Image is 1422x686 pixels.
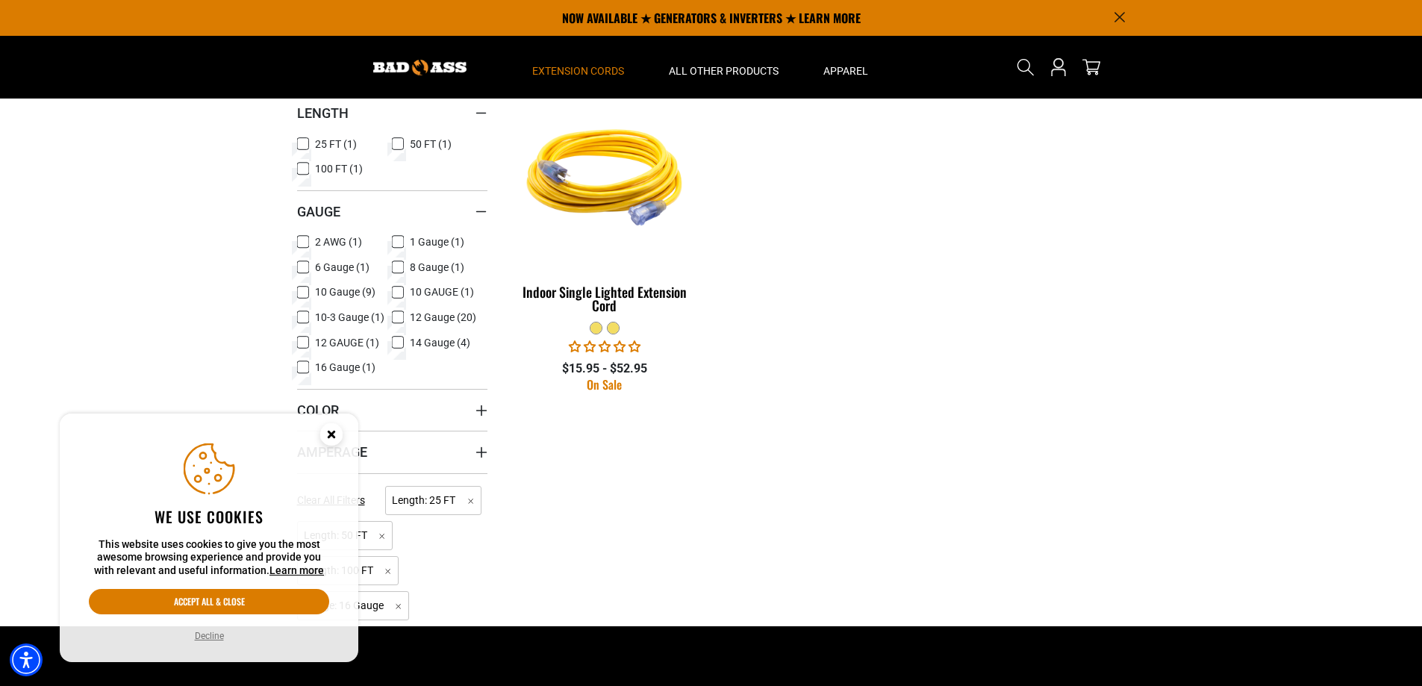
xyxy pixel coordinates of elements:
span: 8 Gauge (1) [410,262,464,272]
span: 25 FT (1) [315,139,357,149]
span: 10 Gauge (9) [315,287,375,297]
span: Apparel [823,64,868,78]
button: Close this option [305,414,358,460]
span: 14 Gauge (4) [410,337,470,348]
summary: All Other Products [646,36,801,99]
summary: Gauge [297,190,487,232]
summary: Extension Cords [510,36,646,99]
img: Yellow [511,88,699,260]
div: $15.95 - $52.95 [510,360,700,378]
a: Yellow Indoor Single Lighted Extension Cord [510,81,700,321]
span: Gauge [297,203,340,220]
span: 0.00 stars [569,340,640,354]
h2: We use cookies [89,507,329,526]
summary: Length [297,92,487,134]
span: 6 Gauge (1) [315,262,369,272]
summary: Apparel [801,36,891,99]
span: 12 Gauge (20) [410,312,476,322]
span: Color [297,402,339,419]
a: cart [1079,58,1103,76]
aside: Cookie Consent [60,414,358,663]
span: 2 AWG (1) [315,237,362,247]
summary: Amperage [297,431,487,473]
button: Decline [190,629,228,643]
div: Accessibility Menu [10,643,43,676]
span: All Other Products [669,64,779,78]
span: Length [297,105,349,122]
p: This website uses cookies to give you the most awesome browsing experience and provide you with r... [89,538,329,578]
a: This website uses cookies to give you the most awesome browsing experience and provide you with r... [269,564,324,576]
div: On Sale [510,378,700,390]
span: 12 GAUGE (1) [315,337,379,348]
img: Bad Ass Extension Cords [373,60,467,75]
button: Accept all & close [89,589,329,614]
summary: Search [1014,55,1038,79]
summary: Color [297,389,487,431]
span: 10 GAUGE (1) [410,287,474,297]
span: 10-3 Gauge (1) [315,312,384,322]
span: Length: 25 FT [385,486,481,515]
div: Indoor Single Lighted Extension Cord [510,285,700,312]
span: 16 Gauge (1) [315,362,375,372]
span: 50 FT (1) [410,139,452,149]
span: 100 FT (1) [315,163,363,174]
span: 1 Gauge (1) [410,237,464,247]
a: Length: 25 FT [385,493,481,507]
span: Extension Cords [532,64,624,78]
a: Open this option [1047,36,1070,99]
